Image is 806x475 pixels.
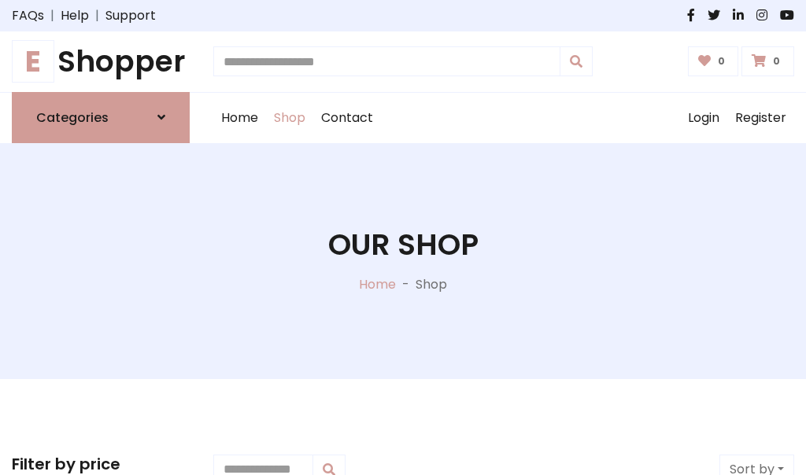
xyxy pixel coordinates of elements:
p: Shop [416,275,447,294]
a: Login [680,93,727,143]
a: Categories [12,92,190,143]
span: E [12,40,54,83]
a: Home [213,93,266,143]
span: | [89,6,105,25]
h5: Filter by price [12,455,190,473]
a: EShopper [12,44,190,79]
a: Register [727,93,794,143]
span: 0 [714,54,729,68]
a: 0 [741,46,794,76]
p: - [396,275,416,294]
a: 0 [688,46,739,76]
span: 0 [769,54,784,68]
h6: Categories [36,110,109,125]
a: FAQs [12,6,44,25]
a: Contact [313,93,381,143]
h1: Our Shop [328,227,479,263]
h1: Shopper [12,44,190,79]
a: Support [105,6,156,25]
a: Home [359,275,396,293]
span: | [44,6,61,25]
a: Shop [266,93,313,143]
a: Help [61,6,89,25]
